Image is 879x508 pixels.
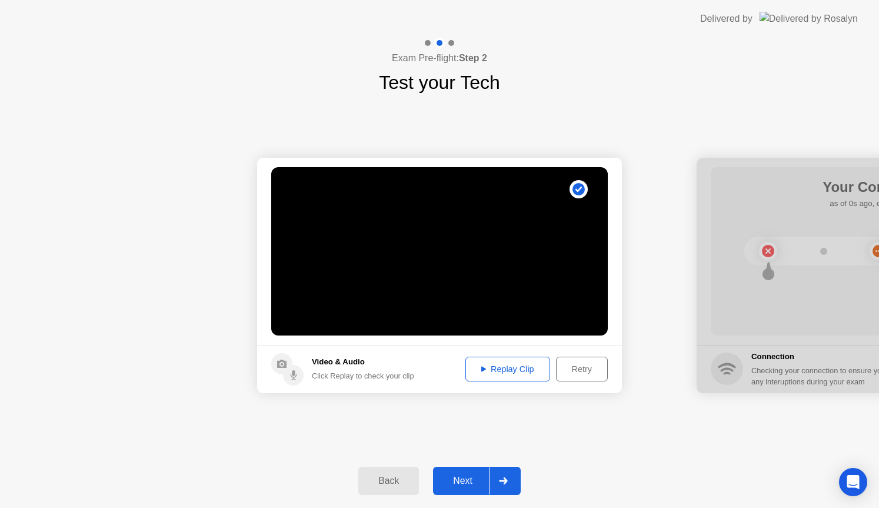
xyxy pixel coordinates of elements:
b: Step 2 [459,53,487,63]
div: Back [362,476,415,486]
div: Retry [560,364,604,374]
div: Delivered by [700,12,753,26]
img: Delivered by Rosalyn [760,12,858,25]
h5: Video & Audio [312,356,414,368]
h4: Exam Pre-flight: [392,51,487,65]
h1: Test your Tech [379,68,500,97]
div: Click Replay to check your clip [312,370,414,381]
div: Replay Clip [470,364,546,374]
div: Next [437,476,489,486]
button: Back [358,467,419,495]
button: Replay Clip [465,357,550,381]
button: Retry [556,357,608,381]
button: Next [433,467,521,495]
div: Open Intercom Messenger [839,468,867,496]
